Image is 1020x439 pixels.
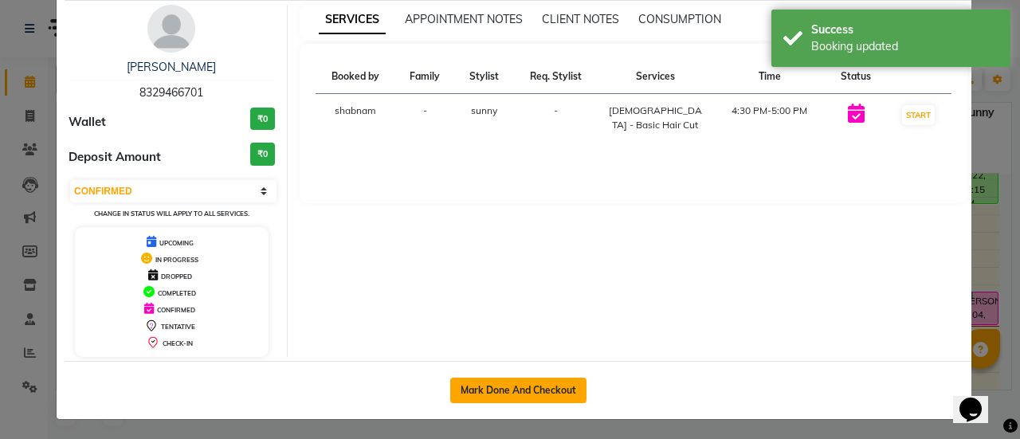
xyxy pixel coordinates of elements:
[161,323,195,331] span: TENTATIVE
[471,104,497,116] span: sunny
[250,143,275,166] h3: ₹0
[316,94,396,143] td: shabnam
[811,22,998,38] div: Success
[250,108,275,131] h3: ₹0
[513,94,598,143] td: -
[455,60,513,94] th: Stylist
[405,12,523,26] span: APPOINTMENT NOTES
[69,148,161,167] span: Deposit Amount
[953,375,1004,423] iframe: chat widget
[155,256,198,264] span: IN PROGRESS
[542,12,619,26] span: CLIENT NOTES
[139,85,203,100] span: 8329466701
[159,239,194,247] span: UPCOMING
[163,339,193,347] span: CHECK-IN
[450,378,586,403] button: Mark Done And Checkout
[638,12,721,26] span: CONSUMPTION
[395,94,454,143] td: -
[127,60,216,74] a: [PERSON_NAME]
[712,60,826,94] th: Time
[158,289,196,297] span: COMPLETED
[161,272,192,280] span: DROPPED
[69,113,106,131] span: Wallet
[316,60,396,94] th: Booked by
[147,5,195,53] img: avatar
[607,104,703,132] div: [DEMOGRAPHIC_DATA] - Basic Hair Cut
[598,60,712,94] th: Services
[395,60,454,94] th: Family
[826,60,885,94] th: Status
[811,38,998,55] div: Booking updated
[712,94,826,143] td: 4:30 PM-5:00 PM
[513,60,598,94] th: Req. Stylist
[157,306,195,314] span: CONFIRMED
[319,6,386,34] span: SERVICES
[94,210,249,218] small: Change in status will apply to all services.
[902,105,935,125] button: START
